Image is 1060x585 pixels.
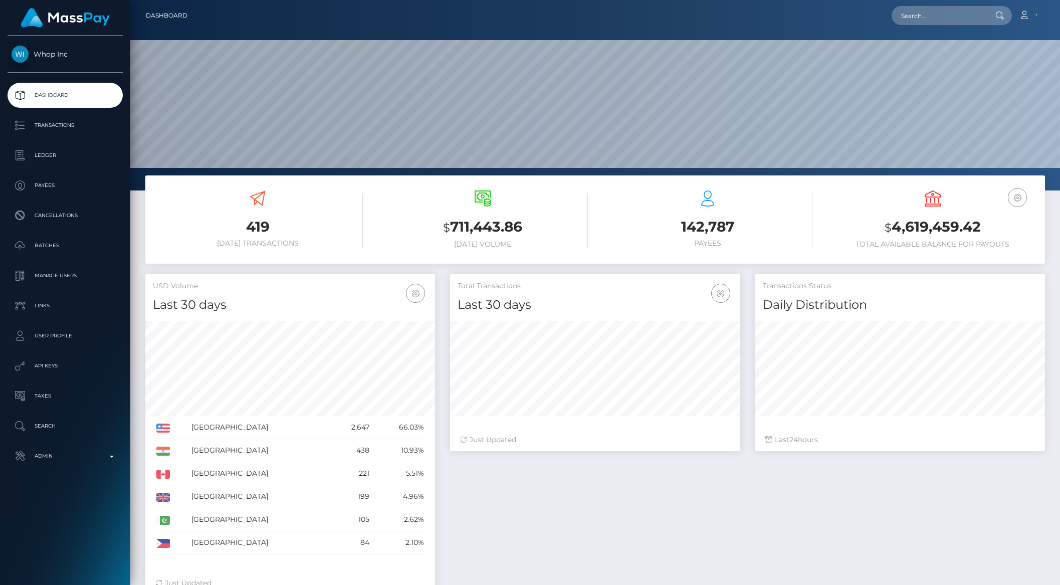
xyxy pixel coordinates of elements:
[8,83,123,108] a: Dashboard
[373,416,428,439] td: 66.03%
[8,383,123,409] a: Taxes
[8,444,123,469] a: Admin
[188,508,330,531] td: [GEOGRAPHIC_DATA]
[8,414,123,439] a: Search
[603,239,813,248] h6: Payees
[378,240,588,249] h6: [DATE] Volume
[12,208,119,223] p: Cancellations
[8,143,123,168] a: Ledger
[153,239,363,248] h6: [DATE] Transactions
[12,328,119,343] p: User Profile
[8,50,123,59] span: Whop Inc
[8,173,123,198] a: Payees
[443,221,450,235] small: $
[156,470,170,479] img: CA.png
[330,416,373,439] td: 2,647
[156,447,170,456] img: IN.png
[156,493,170,502] img: GB.png
[885,221,892,235] small: $
[156,516,170,525] img: PK.png
[330,462,373,485] td: 221
[378,217,588,238] h3: 711,443.86
[763,281,1037,291] h5: Transactions Status
[8,353,123,378] a: API Keys
[827,240,1037,249] h6: Total Available Balance for Payouts
[12,449,119,464] p: Admin
[373,439,428,462] td: 10.93%
[21,8,110,28] img: MassPay Logo
[188,462,330,485] td: [GEOGRAPHIC_DATA]
[8,203,123,228] a: Cancellations
[373,508,428,531] td: 2.62%
[146,5,187,26] a: Dashboard
[12,118,119,133] p: Transactions
[188,416,330,439] td: [GEOGRAPHIC_DATA]
[153,281,428,291] h5: USD Volume
[373,485,428,508] td: 4.96%
[8,323,123,348] a: User Profile
[12,358,119,373] p: API Keys
[330,508,373,531] td: 105
[153,217,363,237] h3: 419
[12,46,29,63] img: Whop Inc
[373,462,428,485] td: 5.51%
[12,148,119,163] p: Ledger
[330,439,373,462] td: 438
[8,293,123,318] a: Links
[330,485,373,508] td: 199
[188,485,330,508] td: [GEOGRAPHIC_DATA]
[12,298,119,313] p: Links
[12,268,119,283] p: Manage Users
[8,233,123,258] a: Batches
[188,531,330,554] td: [GEOGRAPHIC_DATA]
[12,178,119,193] p: Payees
[603,217,813,237] h3: 142,787
[12,88,119,103] p: Dashboard
[12,388,119,404] p: Taxes
[12,419,119,434] p: Search
[458,296,732,314] h4: Last 30 days
[8,113,123,138] a: Transactions
[460,435,730,445] div: Just Updated
[153,296,428,314] h4: Last 30 days
[789,435,798,444] span: 24
[12,238,119,253] p: Batches
[765,435,1035,445] div: Last hours
[763,296,1037,314] h4: Daily Distribution
[188,439,330,462] td: [GEOGRAPHIC_DATA]
[892,6,986,25] input: Search...
[330,531,373,554] td: 84
[827,217,1037,238] h3: 4,619,459.42
[458,281,732,291] h5: Total Transactions
[156,539,170,548] img: PH.png
[373,531,428,554] td: 2.10%
[156,424,170,433] img: US.png
[8,263,123,288] a: Manage Users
